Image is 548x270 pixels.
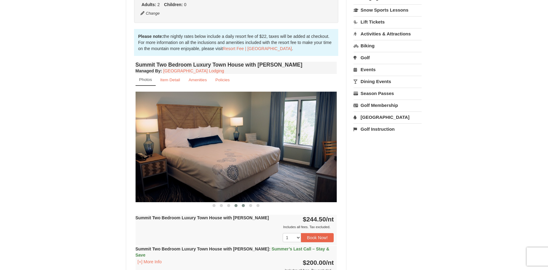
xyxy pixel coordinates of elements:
a: Resort Fee | [GEOGRAPHIC_DATA] [223,46,292,51]
a: Season Passes [354,88,422,99]
a: Golf [354,52,422,63]
a: Activities & Attractions [354,28,422,39]
strong: Summit Two Bedroom Luxury Town House with [PERSON_NAME] [136,215,269,220]
span: /nt [326,216,334,223]
span: $200.00 [303,259,326,266]
small: Amenities [189,78,207,82]
button: Book Now! [301,233,334,242]
strong: $244.50 [303,216,334,223]
span: 0 [184,2,187,7]
a: [GEOGRAPHIC_DATA] Lodging [163,68,224,73]
span: Managed By [136,68,161,73]
span: /nt [326,259,334,266]
a: Policies [211,74,234,86]
a: Item Detail [156,74,184,86]
h4: Summit Two Bedroom Luxury Town House with [PERSON_NAME] [136,62,337,68]
div: the nightly rates below include a daily resort fee of $22, taxes will be added at checkout. For m... [134,29,339,56]
button: [+] More Info [136,258,164,265]
a: Snow Sports Lessons [354,4,422,16]
a: Lift Tickets [354,16,422,27]
a: Events [354,64,422,75]
span: : [269,246,270,251]
a: Golf Instruction [354,123,422,135]
strong: Adults: [142,2,156,7]
small: Policies [215,78,230,82]
strong: Please note: [138,34,163,39]
button: Change [140,10,160,17]
a: Photos [136,74,156,86]
a: [GEOGRAPHIC_DATA] [354,111,422,123]
a: Golf Membership [354,100,422,111]
a: Dining Events [354,76,422,87]
strong: Children: [164,2,183,7]
strong: : [136,68,162,73]
small: Item Detail [160,78,180,82]
small: Photos [139,77,152,82]
img: 18876286-205-de95851f.png [136,92,337,202]
strong: Summit Two Bedroom Luxury Town House with [PERSON_NAME] [136,246,329,257]
div: Includes all fees. Tax excluded. [136,224,334,230]
a: Biking [354,40,422,51]
span: 2 [158,2,160,7]
a: Amenities [185,74,211,86]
